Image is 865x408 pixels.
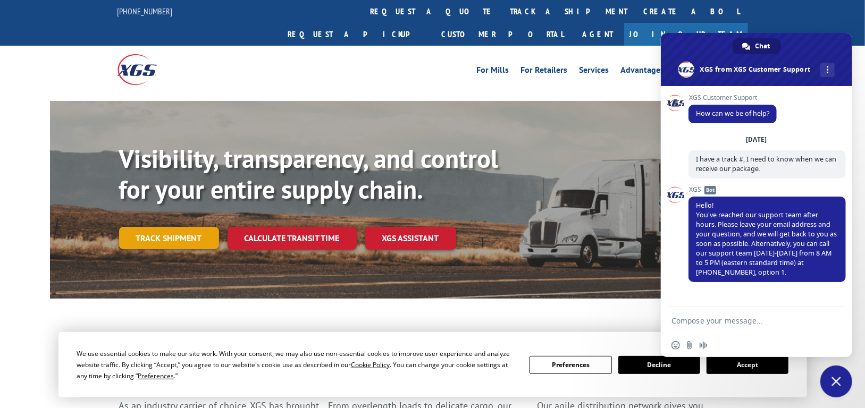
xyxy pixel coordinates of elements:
div: Close chat [820,365,852,397]
span: Hello! You've reached our support team after hours. Please leave your email address and your ques... [696,201,837,277]
span: Insert an emoji [671,341,680,350]
div: Cookie Consent Prompt [58,332,807,397]
span: Chat [755,38,770,54]
a: Track shipment [119,227,219,249]
button: Decline [618,356,700,374]
button: Preferences [530,356,611,374]
a: Services [580,66,609,78]
a: Advantages [621,66,665,78]
a: XGS ASSISTANT [365,227,456,250]
a: Customer Portal [434,23,572,46]
div: [DATE] [746,137,767,143]
a: Join Our Team [624,23,748,46]
span: Audio message [699,341,708,350]
div: More channels [820,63,835,77]
div: Chat [733,38,781,54]
span: I have a track #, I need to know when we can receive our package. [696,155,836,173]
span: How can we be of help? [696,109,769,118]
span: XGS Customer Support [688,94,777,101]
div: We use essential cookies to make our site work. With your consent, we may also use non-essential ... [77,348,517,381]
span: Bot [704,186,716,194]
a: Agent [572,23,624,46]
textarea: Compose your message... [671,316,818,326]
span: XGS [688,186,846,193]
span: Preferences [138,371,174,380]
span: Cookie Policy [351,360,390,369]
a: Request a pickup [280,23,434,46]
a: Calculate transit time [228,227,357,250]
b: Visibility, transparency, and control for your entire supply chain. [119,142,499,206]
button: Accept [707,356,788,374]
a: For Retailers [521,66,568,78]
a: For Mills [477,66,509,78]
a: [PHONE_NUMBER] [117,6,173,16]
span: Send a file [685,341,694,350]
